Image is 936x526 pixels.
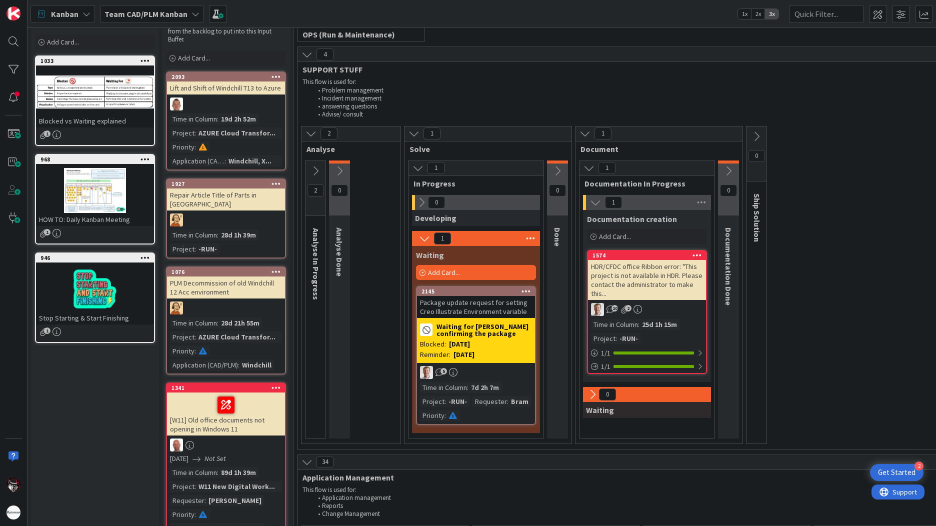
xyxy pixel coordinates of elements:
[617,333,640,344] div: -RUN-
[167,97,285,110] div: TJ
[170,155,224,166] div: Application (CAD/PLM)
[599,232,631,241] span: Add Card...
[194,481,196,492] span: :
[6,6,20,20] img: Visit kanbanzone.com
[217,229,218,240] span: :
[226,155,274,166] div: Windchill, X...
[625,305,631,311] span: 2
[615,333,617,344] span: :
[436,323,532,337] b: Waiting for [PERSON_NAME] confirming the package
[601,361,610,372] span: 1 / 1
[588,347,706,359] div: 1/1
[178,53,210,62] span: Add Card...
[316,48,333,60] span: 4
[36,311,154,324] div: Stop Starting & Start Finishing
[420,339,446,349] div: Blocked:
[239,359,274,370] div: Windchill
[428,268,460,277] span: Add Card...
[206,495,264,506] div: [PERSON_NAME]
[415,213,456,223] span: Developing
[218,229,258,240] div: 28d 1h 39m
[591,319,638,330] div: Time in Column
[598,162,615,174] span: 1
[36,56,154,127] div: 1033Blocked vs Waiting explained
[878,467,915,477] div: Get Started
[51,8,78,20] span: Kanban
[167,276,285,298] div: PLM Decommission of old Windchill 12 Acc environment
[170,243,194,254] div: Project
[170,453,188,464] span: [DATE]
[194,509,196,520] span: :
[472,396,507,407] div: Requester
[196,243,219,254] div: -RUN-
[549,184,566,196] span: 0
[417,287,535,296] div: 2145
[44,130,50,137] span: 1
[36,253,154,262] div: 946
[196,481,277,492] div: W11 New Digital Work...
[611,305,618,311] span: 10
[194,141,196,152] span: :
[167,179,285,210] div: 1927Repair Article Title of Parts in [GEOGRAPHIC_DATA]
[870,464,923,481] div: Open Get Started checklist, remaining modules: 2
[552,227,562,246] span: Done
[468,382,501,393] div: 7d 2h 7m
[453,349,474,360] div: [DATE]
[914,461,923,470] div: 2
[167,438,285,451] div: RK
[417,287,535,318] div: 2145Package update request for setting Creo Illustrate Environment variable
[334,227,344,276] span: Analyse Done
[420,396,444,407] div: Project
[171,268,285,275] div: 1076
[331,184,348,196] span: 0
[170,438,183,451] img: RK
[6,505,20,519] img: avatar
[591,333,615,344] div: Project
[420,366,433,379] img: BO
[36,155,154,226] div: 968HOW TO: Daily Kanban Meeting
[238,359,239,370] span: :
[36,253,154,324] div: 946Stop Starting & Start Finishing
[588,303,706,316] div: BO
[440,368,447,374] span: 5
[170,509,194,520] div: Priority
[765,9,778,19] span: 3x
[638,319,639,330] span: :
[167,188,285,210] div: Repair Article Title of Parts in [GEOGRAPHIC_DATA]
[311,228,321,300] span: Analyse In Progress
[423,127,440,139] span: 1
[171,73,285,80] div: 2093
[167,72,285,81] div: 2093
[587,214,677,224] span: Documentation creation
[167,267,285,276] div: 1076
[194,331,196,342] span: :
[167,383,285,435] div: 1341[W11] Old office documents not opening in Windows 11
[748,150,765,162] span: 0
[588,251,706,260] div: 1574
[21,1,45,13] span: Support
[420,382,467,393] div: Time in Column
[720,184,737,196] span: 0
[409,144,559,154] span: Solve
[167,213,285,226] div: RH
[420,349,450,360] div: Reminder:
[40,254,154,261] div: 946
[167,179,285,188] div: 1927
[170,97,183,110] img: TJ
[194,243,196,254] span: :
[167,383,285,392] div: 1341
[421,288,535,295] div: 2145
[306,144,388,154] span: Analyse
[580,144,730,154] span: Document
[218,113,258,124] div: 19d 2h 52m
[167,301,285,314] div: RH
[194,127,196,138] span: :
[316,456,333,468] span: 34
[170,127,194,138] div: Project
[507,396,508,407] span: :
[508,396,531,407] div: Bram
[588,251,706,300] div: 1574HDR/CFDC office Ribbon error: "This project is not available in HDR. Please contact the admin...
[217,467,218,478] span: :
[217,113,218,124] span: :
[44,327,50,334] span: 1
